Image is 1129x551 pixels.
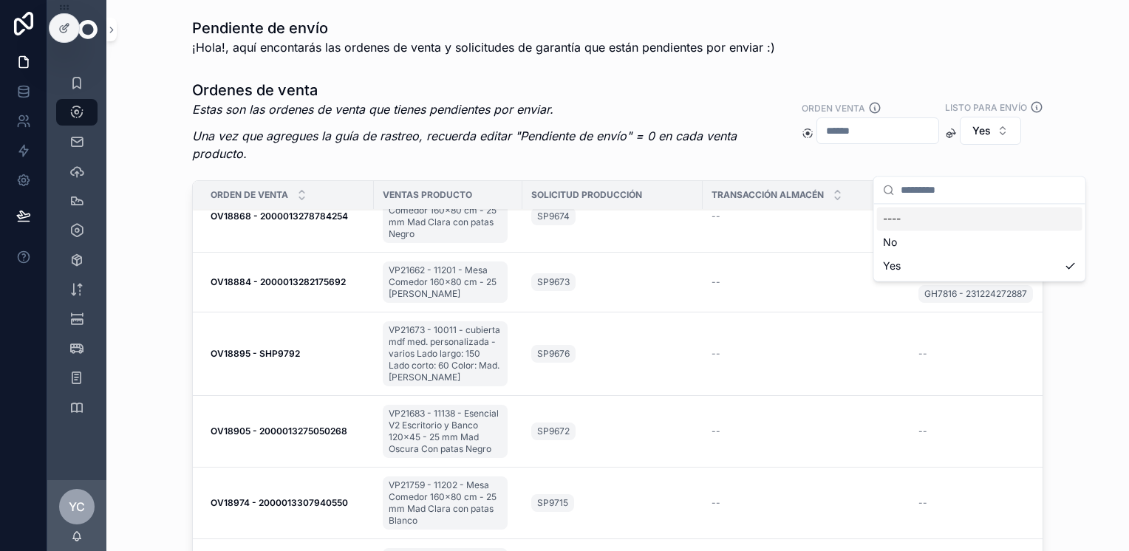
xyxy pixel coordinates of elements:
span: Yes [972,123,991,138]
span: GH7816 - 231224272887 [924,288,1027,300]
a: -- [712,425,901,437]
a: SP9676 [531,342,694,366]
a: VP21759 - 11202 - Mesa Comedor 160x80 cm - 25 mm Mad Clara con patas Blanco [383,473,514,533]
div: Yes [877,254,1082,278]
span: -- [918,425,927,437]
a: SP9672 [531,420,694,443]
a: VP21673 - 10011 - cubierta mdf med. personalizada - varios Lado largo: 150 Lado corto: 60 Color: ... [383,321,508,386]
span: SP9672 [537,425,570,437]
div: No [877,230,1082,254]
a: SP9674 [531,205,694,228]
div: ---- [877,207,1082,230]
span: VP21673 - 10011 - cubierta mdf med. personalizada - varios Lado largo: 150 Lado corto: 60 Color: ... [389,324,502,383]
a: VP21683 - 11138 - Esencial V2 Escritorio y Banco 120x45 - 25 mm Mad Oscura Con patas Negro [383,402,514,461]
span: VP21645 - 11204 - Mesa Comedor 160x80 cm - 25 mm Mad Clara con patas Negro [389,193,502,240]
a: VP21683 - 11138 - Esencial V2 Escritorio y Banco 120x45 - 25 mm Mad Oscura Con patas Negro [383,405,508,458]
span: VP21662 - 11201 - Mesa Comedor 160x80 cm - 25 [PERSON_NAME] [389,264,502,300]
a: SP9673 [531,270,694,294]
a: VP21662 - 11201 - Mesa Comedor 160x80 cm - 25 [PERSON_NAME] [383,261,508,303]
a: GH7816 - 231224272887 [918,285,1033,303]
a: GH7815 - 231224272878GH7816 - 231224272887 [918,259,1044,306]
span: -- [712,425,720,437]
span: Ventas producto [383,189,472,201]
span: SP9676 [537,348,570,360]
a: -- [712,497,901,509]
a: SP9673 [531,273,576,291]
span: -- [712,348,720,360]
a: VP21759 - 11202 - Mesa Comedor 160x80 cm - 25 mm Mad Clara con patas Blanco [383,476,508,530]
a: OV18974 - 2000013307940550 [211,497,365,509]
div: Suggestions [874,204,1085,281]
span: Orden de venta [211,189,288,201]
a: SP9674 [531,208,576,225]
span: SP9715 [537,497,568,509]
span: -- [918,497,927,509]
a: VP21662 - 11201 - Mesa Comedor 160x80 cm - 25 [PERSON_NAME] [383,259,514,306]
span: -- [918,348,927,360]
span: SP9673 [537,276,570,288]
a: SP9676 [531,345,576,363]
span: VP21683 - 11138 - Esencial V2 Escritorio y Banco 120x45 - 25 mm Mad Oscura Con patas Negro [389,408,502,455]
a: -- [712,276,901,288]
em: Una vez que agregues la guía de rastreo, recuerda editar "Pendiente de envío" = 0 en cada venta p... [192,129,737,161]
span: -- [712,497,720,509]
span: VP21759 - 11202 - Mesa Comedor 160x80 cm - 25 mm Mad Clara con patas Blanco [389,479,502,527]
strong: OV18974 - 2000013307940550 [211,497,348,508]
strong: OV18895 - SHP9792 [211,348,300,359]
a: SP9672 [531,422,576,440]
strong: OV18868 - 2000013278784254 [211,211,348,222]
a: VP21645 - 11204 - Mesa Comedor 160x80 cm - 25 mm Mad Clara con patas Negro [383,187,514,246]
strong: OV18905 - 2000013275050268 [211,425,347,437]
a: OV18905 - 2000013275050268 [211,425,365,437]
label: Orden venta [802,101,865,114]
a: -- [712,348,901,360]
a: -- [712,211,901,222]
a: VP21673 - 10011 - cubierta mdf med. personalizada - varios Lado largo: 150 Lado corto: 60 Color: ... [383,318,514,389]
a: SP9715 [531,494,574,512]
a: SP9715 [531,491,694,515]
span: SP9674 [537,211,570,222]
a: -- [918,425,1044,437]
span: Solicitud producción [531,189,642,201]
em: Estas son las ordenes de venta que tienes pendientes por enviar. [192,102,553,117]
span: -- [712,211,720,222]
strong: OV18884 - 2000013282175692 [211,276,346,287]
a: -- [918,497,1044,509]
button: Select Button [960,117,1021,145]
div: scrollable content [47,59,106,440]
span: YC [69,498,85,516]
h1: Ordenes de venta [192,80,787,100]
a: VP21645 - 11204 - Mesa Comedor 160x80 cm - 25 mm Mad Clara con patas Negro [383,190,508,243]
a: OV18884 - 2000013282175692 [211,276,365,288]
a: OV18868 - 2000013278784254 [211,211,365,222]
span: ¡Hola!, aquí encontarás las ordenes de venta y solicitudes de garantía que están pendientes por e... [192,38,775,56]
span: -- [712,276,720,288]
a: -- [918,348,1044,360]
h1: Pendiente de envío [192,18,775,38]
label: Listo para envío [945,100,1027,114]
a: OV18895 - SHP9792 [211,348,365,360]
span: Transacción almacén [712,189,824,201]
